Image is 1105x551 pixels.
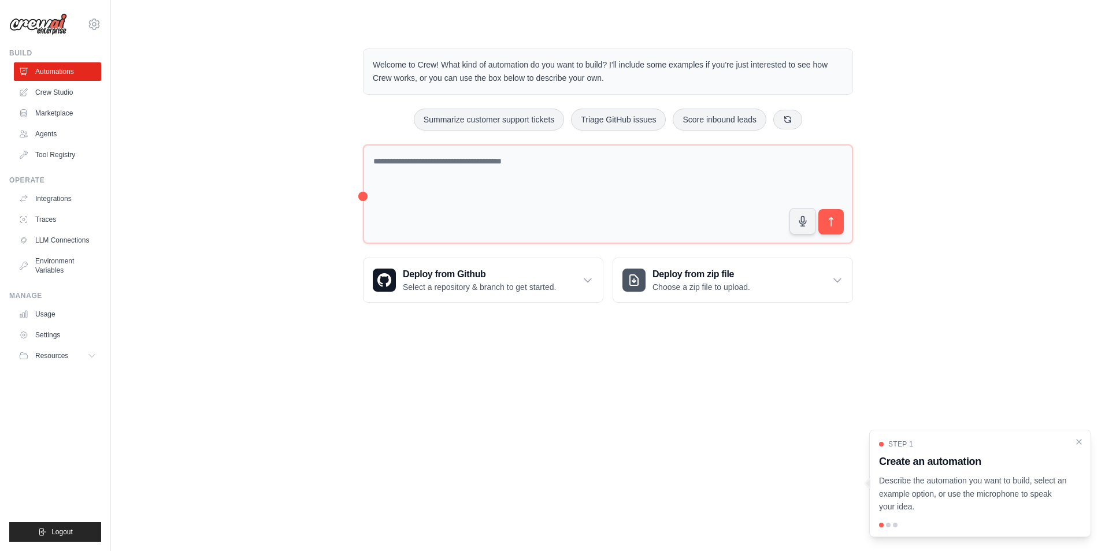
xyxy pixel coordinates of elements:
div: Manage [9,291,101,300]
a: Usage [14,305,101,323]
span: Logout [51,527,73,537]
h3: Deploy from Github [403,267,556,281]
div: Operate [9,176,101,185]
button: Logout [9,522,101,542]
button: Resources [14,347,101,365]
a: Marketplace [14,104,101,122]
button: Triage GitHub issues [571,109,666,131]
p: Describe the automation you want to build, select an example option, or use the microphone to spe... [879,474,1067,513]
a: Environment Variables [14,252,101,280]
a: Integrations [14,189,101,208]
a: LLM Connections [14,231,101,250]
button: Score inbound leads [673,109,766,131]
p: Select a repository & branch to get started. [403,281,556,293]
div: Build [9,49,101,58]
a: Automations [14,62,101,81]
a: Settings [14,326,101,344]
span: Resources [35,351,68,360]
h3: Create an automation [879,453,1067,470]
a: Agents [14,125,101,143]
img: Logo [9,13,67,35]
span: Step 1 [888,440,913,449]
a: Crew Studio [14,83,101,102]
p: Welcome to Crew! What kind of automation do you want to build? I'll include some examples if you'... [373,58,843,85]
h3: Deploy from zip file [652,267,750,281]
a: Traces [14,210,101,229]
button: Summarize customer support tickets [414,109,564,131]
button: Close walkthrough [1074,437,1084,446]
p: Choose a zip file to upload. [652,281,750,293]
a: Tool Registry [14,146,101,164]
